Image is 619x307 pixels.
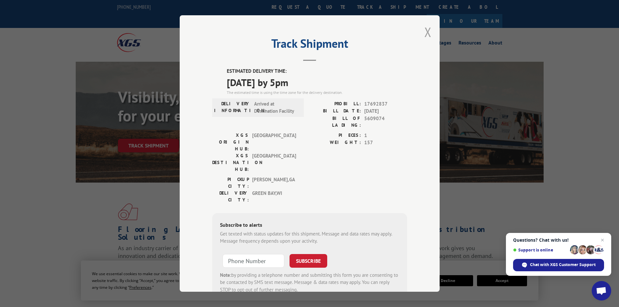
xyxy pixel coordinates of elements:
[252,132,296,152] span: [GEOGRAPHIC_DATA]
[220,221,399,230] div: Subscribe to alerts
[310,115,361,129] label: BILL OF LADING:
[364,139,407,147] span: 157
[223,254,284,268] input: Phone Number
[220,272,399,294] div: by providing a telephone number and submitting this form you are consenting to be contacted by SM...
[254,100,298,115] span: Arrived at Destination Facility
[227,90,407,96] div: The estimated time is using the time zone for the delivery destination.
[513,248,568,252] span: Support is online
[212,132,249,152] label: XGS ORIGIN HUB:
[530,262,596,268] span: Chat with XGS Customer Support
[220,230,399,245] div: Get texted with status updates for this shipment. Message and data rates may apply. Message frequ...
[214,100,251,115] label: DELIVERY INFORMATION:
[227,68,407,75] label: ESTIMATED DELIVERY TIME:
[252,190,296,203] span: GREEN BAY , WI
[599,236,606,244] span: Close chat
[310,132,361,139] label: PIECES:
[290,254,327,268] button: SUBSCRIBE
[220,272,231,278] strong: Note:
[212,190,249,203] label: DELIVERY CITY:
[227,75,407,90] span: [DATE] by 5pm
[513,259,604,271] div: Chat with XGS Customer Support
[252,152,296,173] span: [GEOGRAPHIC_DATA]
[212,39,407,51] h2: Track Shipment
[310,108,361,115] label: BILL DATE:
[212,152,249,173] label: XGS DESTINATION HUB:
[364,115,407,129] span: 5609074
[310,139,361,147] label: WEIGHT:
[424,23,432,41] button: Close modal
[212,176,249,190] label: PICKUP CITY:
[364,100,407,108] span: 17692837
[513,237,604,243] span: Questions? Chat with us!
[310,100,361,108] label: PROBILL:
[364,108,407,115] span: [DATE]
[364,132,407,139] span: 1
[592,281,611,301] div: Open chat
[252,176,296,190] span: [PERSON_NAME] , GA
